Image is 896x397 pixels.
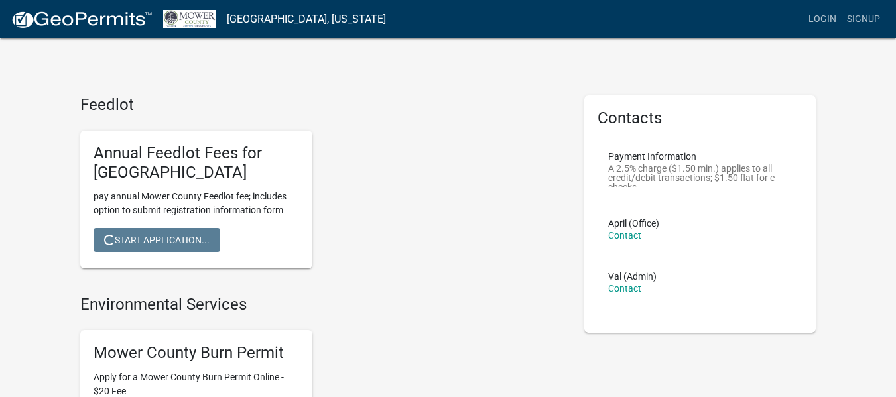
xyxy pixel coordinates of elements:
[80,95,564,115] h4: Feedlot
[608,219,659,228] p: April (Office)
[608,230,641,241] a: Contact
[842,7,885,32] a: Signup
[608,152,793,161] p: Payment Information
[94,228,220,252] button: Start Application...
[598,109,803,128] h5: Contacts
[608,164,793,187] p: A 2.5% charge ($1.50 min.) applies to all credit/debit transactions; $1.50 flat for e-checks
[94,144,299,182] h5: Annual Feedlot Fees for [GEOGRAPHIC_DATA]
[94,343,299,363] h5: Mower County Burn Permit
[163,10,216,28] img: Mower County, Minnesota
[104,235,210,245] span: Start Application...
[80,295,564,314] h4: Environmental Services
[803,7,842,32] a: Login
[608,283,641,294] a: Contact
[227,8,386,30] a: [GEOGRAPHIC_DATA], [US_STATE]
[608,272,657,281] p: Val (Admin)
[94,190,299,217] p: pay annual Mower County Feedlot fee; includes option to submit registration information form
